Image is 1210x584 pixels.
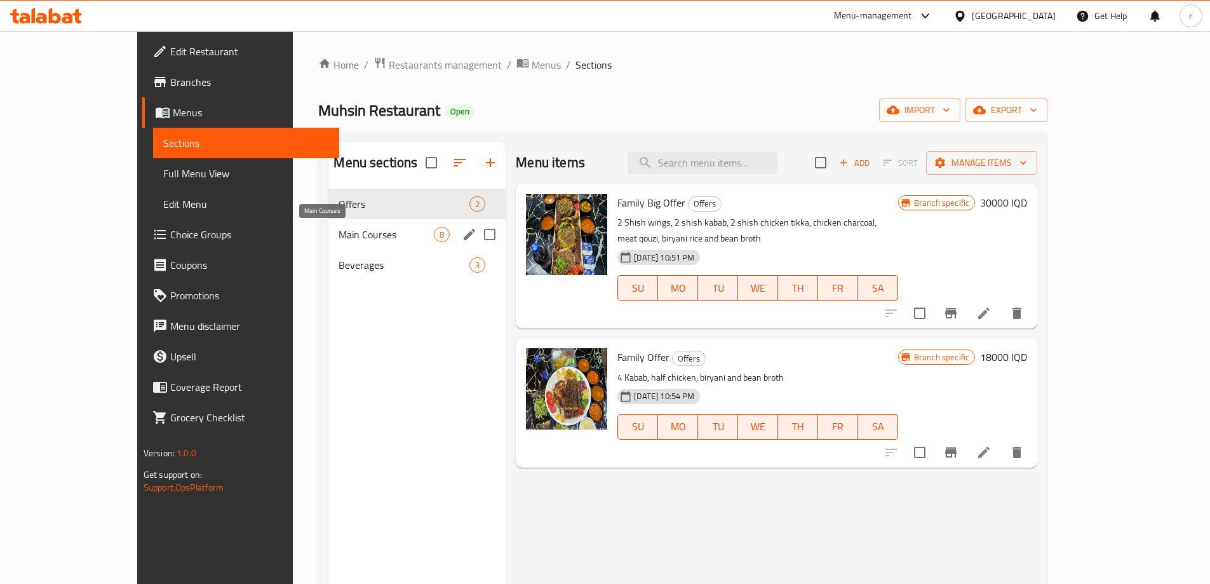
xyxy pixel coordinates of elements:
[703,418,733,436] span: TU
[170,257,329,273] span: Coupons
[170,44,329,59] span: Edit Restaurant
[743,418,773,436] span: WE
[976,445,992,460] a: Edit menu item
[153,128,339,158] a: Sections
[142,372,339,402] a: Coverage Report
[163,196,329,212] span: Edit Menu
[617,348,669,367] span: Family Offer
[170,410,329,425] span: Grocery Checklist
[516,153,585,172] h2: Menu items
[364,57,368,72] li: /
[818,275,858,301] button: FR
[972,9,1056,23] div: [GEOGRAPHIC_DATA]
[863,418,893,436] span: SA
[823,279,853,297] span: FR
[389,57,502,72] span: Restaurants management
[318,96,440,125] span: Muhsin Restaurant
[142,250,339,280] a: Coupons
[328,250,506,280] div: Beverages3
[980,348,1027,366] h6: 18000 IQD
[516,57,561,73] a: Menus
[470,259,485,271] span: 3
[698,414,738,440] button: TU
[965,98,1047,122] button: export
[926,151,1037,175] button: Manage items
[936,155,1027,171] span: Manage items
[617,275,658,301] button: SU
[142,36,339,67] a: Edit Restaurant
[658,414,698,440] button: MO
[532,57,561,72] span: Menus
[658,275,698,301] button: MO
[170,349,329,364] span: Upsell
[142,219,339,250] a: Choice Groups
[1189,9,1192,23] span: r
[778,414,818,440] button: TH
[617,370,898,386] p: 4 Kabab, half chicken, biryani and bean broth
[778,275,818,301] button: TH
[333,153,417,172] h2: Menu sections
[834,153,875,173] button: Add
[703,279,733,297] span: TU
[909,351,974,363] span: Branch specific
[475,147,506,178] button: Add section
[507,57,511,72] li: /
[858,275,898,301] button: SA
[673,351,705,366] span: Offers
[1002,298,1032,329] button: delete
[807,149,834,176] span: Select section
[339,257,469,273] span: Beverages
[623,418,653,436] span: SU
[142,402,339,433] a: Grocery Checklist
[526,348,607,430] img: Family Offer
[818,414,858,440] button: FR
[144,479,224,496] a: Support.OpsPlatform
[837,156,871,170] span: Add
[526,194,607,275] img: Family Big Offer
[173,105,329,120] span: Menus
[328,219,506,250] div: Main Courses8edit
[445,147,475,178] span: Sort sections
[858,414,898,440] button: SA
[142,341,339,372] a: Upsell
[936,298,966,329] button: Branch-specific-item
[434,227,450,242] div: items
[418,149,445,176] span: Select all sections
[980,194,1027,212] h6: 30000 IQD
[328,184,506,285] nav: Menu sections
[617,215,898,247] p: 2 Shish wings, 2 shish kabab, 2 shish chicken tikka, chicken charcoal, meat qouzi, biryani rice a...
[628,152,777,174] input: search
[672,351,706,366] div: Offers
[144,466,202,483] span: Get support on:
[163,135,329,151] span: Sections
[834,8,912,24] div: Menu-management
[434,229,449,241] span: 8
[445,106,474,117] span: Open
[663,279,693,297] span: MO
[976,102,1037,118] span: export
[1002,437,1032,468] button: delete
[629,390,699,402] span: [DATE] 10:54 PM
[936,437,966,468] button: Branch-specific-item
[863,279,893,297] span: SA
[144,445,175,461] span: Version:
[328,189,506,219] div: Offers2
[339,227,434,242] span: Main Courses
[469,196,485,212] div: items
[170,318,329,334] span: Menu disclaimer
[373,57,502,73] a: Restaurants management
[170,74,329,90] span: Branches
[909,197,974,209] span: Branch specific
[783,418,813,436] span: TH
[469,257,485,273] div: items
[617,193,685,212] span: Family Big Offer
[470,198,485,210] span: 2
[153,189,339,219] a: Edit Menu
[689,196,721,211] span: Offers
[153,158,339,189] a: Full Menu View
[663,418,693,436] span: MO
[170,288,329,303] span: Promotions
[170,227,329,242] span: Choice Groups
